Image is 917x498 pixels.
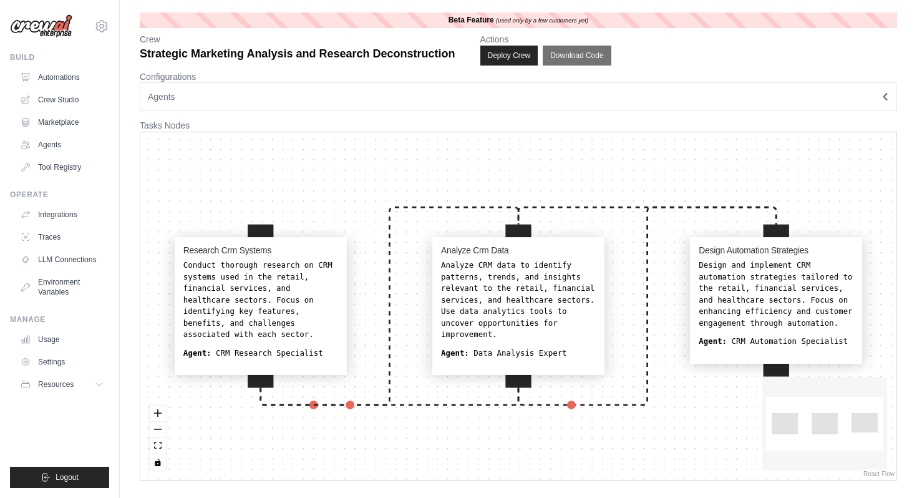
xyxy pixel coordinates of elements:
[10,467,109,488] button: Logout
[15,157,109,177] a: Tool Registry
[261,207,777,409] g: Edge from research_crm_systems to design_automation_strategies
[150,422,166,438] button: zoom out
[699,337,727,346] b: Agent:
[855,438,917,498] iframe: Chat Widget
[261,207,518,405] g: Edge from research_crm_systems to analyze_crm_data
[15,90,109,110] a: Crew Studio
[10,190,109,200] div: Operate
[183,349,211,358] b: Agent:
[183,260,338,341] div: Conduct thorough research on CRM systems used in the retail, financial services, and healthcare s...
[15,250,109,270] a: LLM Connections
[15,112,109,132] a: Marketplace
[441,246,596,256] h4: Analyze Crm Data
[150,406,166,471] div: React Flow controls
[150,438,166,454] button: fit view
[699,336,853,348] div: CRM Automation Specialist
[15,135,109,155] a: Agents
[183,348,338,359] div: CRM Research Specialist
[15,352,109,372] a: Settings
[699,246,853,256] h4: Design Automation Strategies
[175,237,346,374] div: Research Crm SystemsConduct thorough research on CRM systems used in the retail, financial servic...
[140,71,897,83] p: Configurations
[699,260,853,330] div: Design and implement CRM automation strategies tailored to the retail, financial services, and he...
[855,438,917,498] div: Widget de chat
[140,46,455,62] p: Strategic Marketing Analysis and Research Deconstruction
[15,272,109,302] a: Environment Variables
[449,16,494,24] b: Beta Feature
[10,52,109,62] div: Build
[15,227,109,247] a: Traces
[480,33,611,46] p: Actions
[518,207,776,405] g: Edge from analyze_crm_data to design_automation_strategies
[140,119,897,132] p: Tasks Nodes
[543,46,611,66] button: Download Code
[15,374,109,394] button: Resources
[441,348,596,359] div: Data Analysis Expert
[691,237,863,363] div: Design Automation StrategiesDesign and implement CRM automation strategies tailored to the retail...
[140,33,455,46] p: Crew
[15,205,109,225] a: Integrations
[441,260,596,341] div: Analyze CRM data to identify patterns, trends, and insights relevant to the retail, financial ser...
[150,454,166,471] button: toggle interactivity
[480,46,538,66] button: Deploy Crew
[496,17,588,24] i: (used only by a few customers yet)
[140,82,897,111] button: Agents
[38,379,74,389] span: Resources
[10,14,72,38] img: Logo
[56,472,79,482] span: Logout
[15,330,109,349] a: Usage
[15,67,109,87] a: Automations
[441,349,469,358] b: Agent:
[10,315,109,325] div: Manage
[148,90,175,103] span: Agents
[183,246,338,256] h4: Research Crm Systems
[150,406,166,422] button: zoom in
[432,237,604,374] div: Analyze Crm DataAnalyze CRM data to identify patterns, trends, and insights relevant to the retai...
